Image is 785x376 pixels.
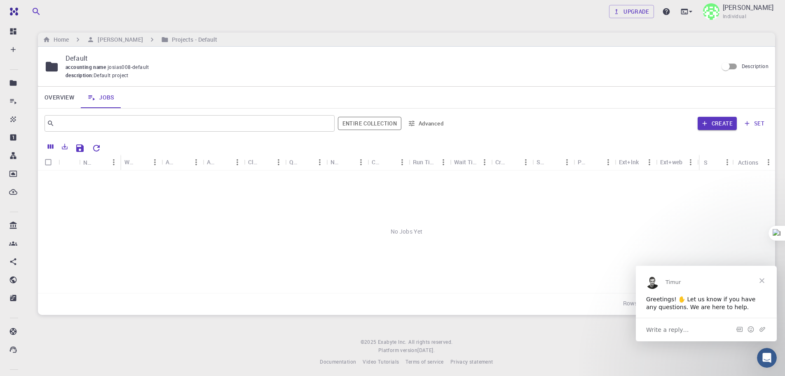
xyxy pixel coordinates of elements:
div: Ext+lnk [619,154,639,170]
div: Status [704,154,708,170]
span: Video Tutorials [363,358,399,365]
div: Application Version [203,154,244,170]
span: Filter throughout whole library including sets (folders) [338,117,401,130]
div: Public [574,154,615,170]
button: Menu [148,156,162,169]
button: Sort [218,156,231,169]
button: set [740,117,769,130]
div: Name [83,154,94,170]
button: Menu [231,156,244,169]
p: Default [66,53,711,63]
button: Sort [547,156,560,169]
div: Public [578,154,588,170]
span: Suporte [16,6,46,13]
div: Created [491,154,532,170]
span: josias008-default [108,64,152,70]
div: Ext+web [660,154,682,170]
div: Status [700,154,734,170]
div: Run Time [413,154,437,170]
div: Queue [289,154,300,170]
div: No Jobs Yet [38,170,775,293]
button: Menu [190,156,203,169]
div: Shared [532,154,574,170]
a: Terms of service [405,358,443,366]
button: Menu [602,156,615,169]
button: Menu [643,156,656,169]
div: Ext+web [656,154,697,170]
button: Export [58,140,72,153]
button: Menu [721,156,734,169]
div: Shared [537,154,547,170]
span: Privacy statement [450,358,493,365]
div: Queue [285,154,326,170]
button: Sort [506,156,519,169]
span: Terms of service [405,358,443,365]
iframe: Intercom live chat [757,348,777,368]
span: Platform version [378,346,417,355]
a: Video Tutorials [363,358,399,366]
button: Sort [135,156,148,169]
span: [DATE] . [417,347,435,353]
div: Cores [368,154,409,170]
button: Sort [708,156,721,169]
p: Rows per page: [623,299,663,309]
span: accounting name [66,64,108,70]
div: Application [162,154,203,170]
nav: breadcrumb [41,35,219,44]
img: logo [7,7,18,16]
button: Sort [382,156,396,169]
button: Sort [300,156,313,169]
a: Upgrade [609,5,654,18]
button: Menu [354,156,368,169]
a: [DATE]. [417,346,435,355]
span: Individual [723,12,746,21]
div: Cluster [244,154,285,170]
button: Menu [107,156,120,169]
span: All rights reserved. [408,338,452,346]
button: Sort [341,156,354,169]
button: Advanced [405,117,448,130]
button: Menu [762,156,775,169]
div: Actions [734,154,775,170]
button: Save Explorer Settings [72,140,88,156]
button: Entire collection [338,117,401,130]
img: Josias Valentim Santana [703,3,719,20]
button: Reset Explorer Settings [88,140,105,156]
div: Nodes [330,154,341,170]
div: Icon [59,154,79,170]
span: Documentation [320,358,356,365]
div: Name [79,154,120,170]
span: Exabyte Inc. [378,338,407,345]
button: Menu [396,156,409,169]
span: Description [742,63,769,69]
a: Overview [38,87,81,108]
button: Sort [176,156,190,169]
div: Workflow Name [124,154,135,170]
span: © 2025 [361,338,378,346]
button: Menu [478,156,491,169]
button: Menu [313,156,326,169]
h6: [PERSON_NAME] [94,35,143,44]
div: Nodes [326,154,368,170]
button: Menu [684,156,697,169]
a: Exabyte Inc. [378,338,407,346]
button: Columns [44,140,58,153]
button: Menu [272,156,285,169]
div: Cluster [248,154,259,170]
h6: Projects - Default [169,35,218,44]
div: Wait Time [454,154,478,170]
a: Documentation [320,358,356,366]
a: Privacy statement [450,358,493,366]
iframe: Intercom live chat message [636,266,777,341]
button: Create [698,117,737,130]
div: Application Version [207,154,218,170]
div: Created [495,154,506,170]
button: Menu [519,156,532,169]
div: Cores [372,154,382,170]
button: Sort [259,156,272,169]
div: Ext+lnk [615,154,656,170]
